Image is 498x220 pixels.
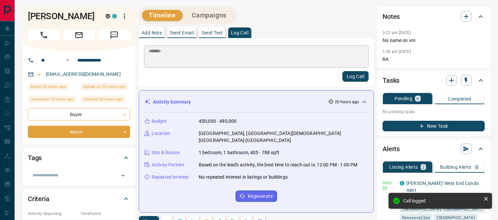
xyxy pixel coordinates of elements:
[28,11,96,22] h1: [PERSON_NAME]
[152,174,189,181] p: Repeated Interest
[28,108,130,120] div: Buyer
[153,99,191,106] p: Activity Summary
[152,130,170,137] p: Location
[389,165,418,169] p: Listing Alerts
[383,49,411,54] p: 1:36 pm [DATE]
[142,30,162,35] p: Add Note
[98,30,130,40] span: Message
[335,99,359,105] p: 20 hours ago
[63,30,95,40] span: Email
[199,161,357,168] p: Based on the lead's activity, the best time to reach out is: 12:00 PM - 1:00 PM
[30,96,74,103] span: Contacted 18 hours ago
[416,96,419,101] p: 0
[383,11,400,22] h2: Notes
[106,14,110,19] div: mrloft.ca
[28,211,77,217] p: Actively Searching:
[64,56,72,64] button: Open
[28,126,130,138] div: Warm
[383,141,485,157] div: Alerts
[81,96,130,105] div: Mon Aug 18 2025
[28,194,49,204] h2: Criteria
[199,118,237,125] p: 450,000 - 480,000
[36,72,41,77] svg: Email Verified
[383,56,485,63] p: RA
[170,30,194,35] p: Send Email
[112,14,117,19] div: condos.ca
[83,96,123,103] span: Claimed 20 hours ago
[142,10,182,21] button: Timeline
[383,75,399,86] h2: Tasks
[46,71,121,77] a: [EMAIL_ADDRESS][DOMAIN_NAME]
[28,150,130,166] div: Tags
[28,191,130,207] div: Criteria
[383,30,411,35] p: 3:22 pm [DATE]
[383,144,400,154] h2: Alerts
[152,118,167,125] p: Budget
[118,171,128,180] button: Open
[383,9,485,24] div: Notes
[199,174,289,181] p: No repeated interest in listings or buildings.
[30,83,66,90] span: Active 20 hours ago
[202,30,223,35] p: Send Text
[342,71,369,82] button: Log Call
[152,149,180,156] p: Size & Rooms
[28,83,77,92] div: Mon Aug 18 2025
[199,149,279,156] p: 1 bedroom, 1 bathroom, 405 - 788 sqft
[383,107,485,117] p: No pending tasks
[236,191,277,202] button: Regenerate
[383,180,396,186] p: Daily
[400,181,404,186] div: condos.ca
[395,96,413,101] p: Pending
[152,161,184,168] p: Activity Pattern
[81,211,130,217] p: Timeframe:
[440,165,471,169] p: Building Alerts
[403,198,481,203] div: Call logged
[81,83,130,92] div: Mon Aug 18 2025
[383,186,387,191] svg: Email
[406,181,479,193] a: [PERSON_NAME]' West End Condo Alert
[448,97,471,101] p: Completed
[422,165,425,169] p: 2
[83,83,126,90] span: Signed up 20 hours ago
[383,72,485,88] div: Tasks
[475,165,478,169] p: 0
[28,153,42,163] h2: Tags
[199,130,368,144] p: [GEOGRAPHIC_DATA], [GEOGRAPHIC_DATA][DEMOGRAPHIC_DATA][GEOGRAPHIC_DATA]-[GEOGRAPHIC_DATA]
[383,121,485,131] button: New Task
[231,30,249,35] p: Log Call
[144,96,368,108] div: Activity Summary20 hours ago
[28,30,60,40] span: Call
[185,10,233,21] button: Campaigns
[383,37,485,44] p: his name on vm
[28,96,77,105] div: Mon Aug 18 2025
